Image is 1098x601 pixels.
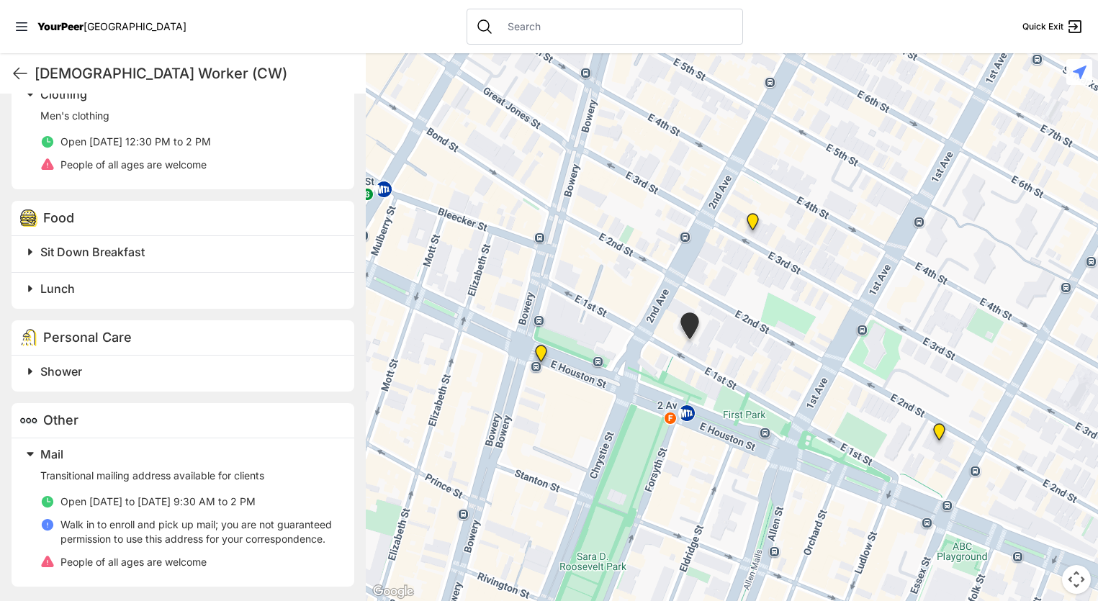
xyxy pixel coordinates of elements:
div: Bowery Campus [532,345,550,368]
button: Map camera controls [1062,565,1091,594]
a: YourPeer[GEOGRAPHIC_DATA] [37,22,186,31]
p: Men's clothing [40,109,337,123]
span: Quick Exit [1022,21,1063,32]
span: Mail [40,447,63,461]
span: Food [43,210,74,225]
div: Maryhouse [744,213,762,236]
span: Sit Down Breakfast [40,245,145,259]
div: St. Joseph House [678,312,702,345]
h1: [DEMOGRAPHIC_DATA] Worker (CW) [35,63,354,83]
img: Google [369,582,417,601]
span: Lunch [40,281,75,296]
span: Open [DATE] 12:30 PM to 2 PM [60,135,211,148]
a: Quick Exit [1022,18,1084,35]
span: People of all ages are welcome [60,556,207,568]
span: Other [43,412,78,428]
span: YourPeer [37,20,84,32]
input: Search [499,19,734,34]
span: [GEOGRAPHIC_DATA] [84,20,186,32]
div: University Community Social Services (UCSS) [930,423,948,446]
p: Transitional mailing address available for clients [40,469,337,483]
span: Personal Care [43,330,132,345]
span: Open [DATE] to [DATE] 9:30 AM to 2 PM [60,495,256,507]
span: People of all ages are welcome [60,158,207,171]
a: Open this area in Google Maps (opens a new window) [369,582,417,601]
span: Shower [40,364,82,379]
span: Clothing [40,87,87,101]
p: Walk in to enroll and pick up mail; you are not guaranteed permission to use this address for you... [60,518,337,546]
